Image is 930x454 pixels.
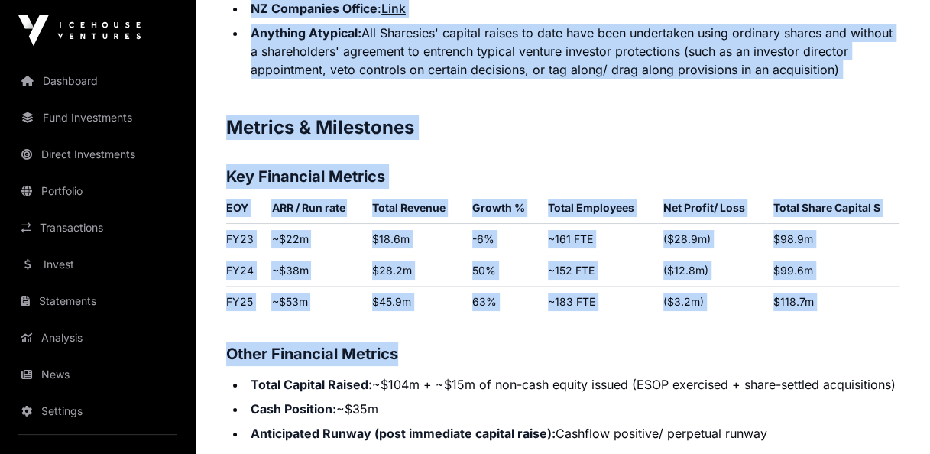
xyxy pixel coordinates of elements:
[226,286,265,317] td: FY25
[12,211,183,245] a: Transactions
[265,223,365,255] td: ~$22m
[657,255,767,286] td: ($12.8m)
[226,255,265,286] td: FY24
[265,198,365,224] th: ARR / Run rate
[251,426,556,441] strong: Anticipated Runway (post immediate capital raise):
[657,198,767,224] th: Net Profit/ Loss
[246,400,899,418] li: ~$35m
[12,174,183,208] a: Portfolio
[366,286,466,317] td: $45.9m
[12,394,183,428] a: Settings
[466,286,542,317] td: 63%
[366,198,466,224] th: Total Revenue
[366,223,466,255] td: $18.6m
[12,321,183,355] a: Analysis
[246,424,899,443] li: Cashflow positive/ perpetual runway
[251,1,378,16] strong: NZ Companies Office
[246,24,899,79] li: All Sharesies' capital raises to date have been undertaken using ordinary shares and without a sh...
[767,255,899,286] td: $99.6m
[466,255,542,286] td: 50%
[251,25,361,41] strong: Anything Atypical:
[466,223,542,255] td: -6%
[12,248,183,281] a: Invest
[251,377,372,392] strong: Total Capital Raised:
[767,286,899,317] td: $118.7m
[767,198,899,224] th: Total Share Capital $
[366,255,466,286] td: $28.2m
[18,15,141,46] img: Icehouse Ventures Logo
[265,255,365,286] td: ~$38m
[466,198,542,224] th: Growth %
[251,401,336,417] strong: Cash Position:
[542,286,657,317] td: ~183 FTE
[12,138,183,171] a: Direct Investments
[854,381,930,454] iframe: Chat Widget
[265,286,365,317] td: ~$53m
[381,1,406,16] a: Link
[12,101,183,135] a: Fund Investments
[226,164,899,189] h3: Key Financial Metrics
[657,223,767,255] td: ($28.9m)
[226,223,265,255] td: FY23
[226,198,265,224] th: EOY
[542,223,657,255] td: ~161 FTE
[226,115,899,140] h2: Metrics & Milestones
[12,358,183,391] a: News
[246,375,899,394] li: ~$104m + ~$15m of non-cash equity issued (ESOP exercised + share-settled acquisitions)
[542,255,657,286] td: ~152 FTE
[226,342,899,366] h3: Other Financial Metrics
[767,223,899,255] td: $98.9m
[542,198,657,224] th: Total Employees
[12,284,183,318] a: Statements
[12,64,183,98] a: Dashboard
[657,286,767,317] td: ($3.2m)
